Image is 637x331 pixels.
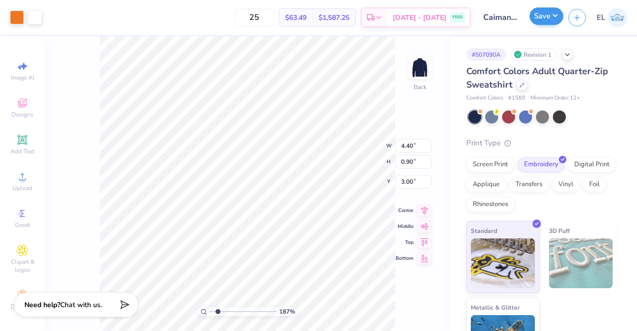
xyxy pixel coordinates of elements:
span: Metallic & Glitter [471,302,520,313]
span: Bottom [396,255,414,262]
span: FREE [452,14,463,21]
a: EL [597,8,627,27]
img: Eric Liu [608,8,627,27]
span: Image AI [11,74,34,82]
span: Middle [396,223,414,230]
div: Vinyl [552,177,580,192]
button: Save [530,7,563,25]
img: Standard [471,238,535,288]
div: Transfers [509,177,549,192]
span: Upload [12,184,32,192]
div: Revision 1 [511,48,557,61]
span: Standard [471,225,497,236]
span: Add Text [10,147,34,155]
span: 3D Puff [549,225,570,236]
span: Minimum Order: 12 + [531,94,580,103]
div: Digital Print [568,157,616,172]
input: Untitled Design [476,7,525,27]
span: 187 % [279,307,295,316]
span: Top [396,239,414,246]
span: $1,587.25 [318,12,349,23]
div: Back [414,83,426,92]
span: Comfort Colors [466,94,503,103]
span: EL [597,12,605,23]
span: [DATE] - [DATE] [393,12,446,23]
span: Clipart & logos [5,258,40,274]
span: Greek [15,221,30,229]
span: Comfort Colors Adult Quarter-Zip Sweatshirt [466,65,608,91]
img: Back [410,58,430,78]
div: Print Type [466,137,617,149]
span: # 1580 [508,94,526,103]
span: Center [396,207,414,214]
strong: Need help? [24,300,60,310]
span: Chat with us. [60,300,102,310]
span: $63.49 [285,12,307,23]
div: Applique [466,177,506,192]
img: 3D Puff [549,238,613,288]
span: Decorate [10,303,34,311]
span: Designs [11,110,33,118]
div: Foil [583,177,606,192]
div: # 507090A [466,48,506,61]
input: – – [235,8,274,26]
div: Embroidery [518,157,565,172]
div: Screen Print [466,157,515,172]
div: Rhinestones [466,197,515,212]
